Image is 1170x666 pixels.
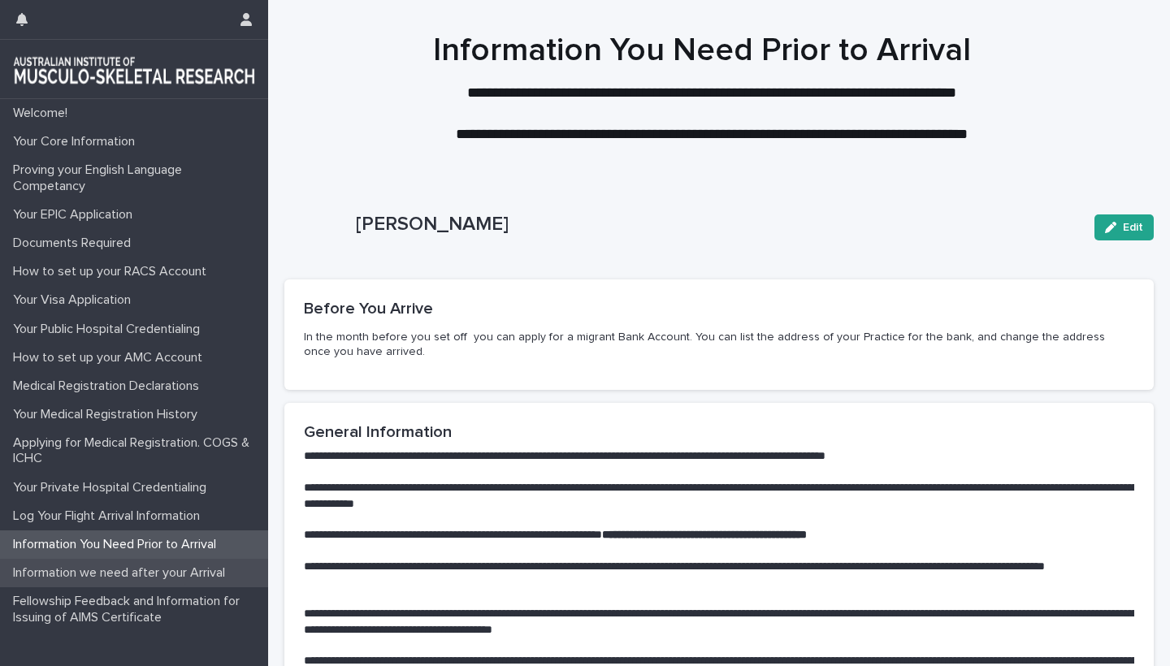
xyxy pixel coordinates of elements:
p: Applying for Medical Registration. COGS & ICHC [6,435,268,466]
span: Edit [1123,222,1143,233]
p: Your Public Hospital Credentialing [6,322,213,337]
p: Your Private Hospital Credentialing [6,480,219,495]
p: Information You Need Prior to Arrival [6,537,229,552]
p: Log Your Flight Arrival Information [6,508,213,524]
p: How to set up your AMC Account [6,350,215,365]
h2: General Information [304,422,1134,442]
p: Medical Registration Declarations [6,378,212,394]
p: Welcome! [6,106,80,121]
button: Edit [1094,214,1154,240]
p: Your Visa Application [6,292,144,308]
p: Fellowship Feedback and Information for Issuing of AIMS Certificate [6,594,268,625]
h1: Information You Need Prior to Arrival [304,31,1100,70]
p: [PERSON_NAME] [356,213,1081,236]
img: 1xcjEmqDTcmQhduivVBy [13,53,255,85]
h2: Before You Arrive [304,299,1134,318]
p: Documents Required [6,236,144,251]
p: Your Medical Registration History [6,407,210,422]
p: Your Core Information [6,134,148,149]
p: How to set up your RACS Account [6,264,219,279]
p: Your EPIC Application [6,207,145,223]
p: Proving your English Language Competancy [6,162,268,193]
p: Information we need after your Arrival [6,565,238,581]
p: In the month before you set off you can apply for a migrant Bank Account. You can list the addres... [304,330,1134,359]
